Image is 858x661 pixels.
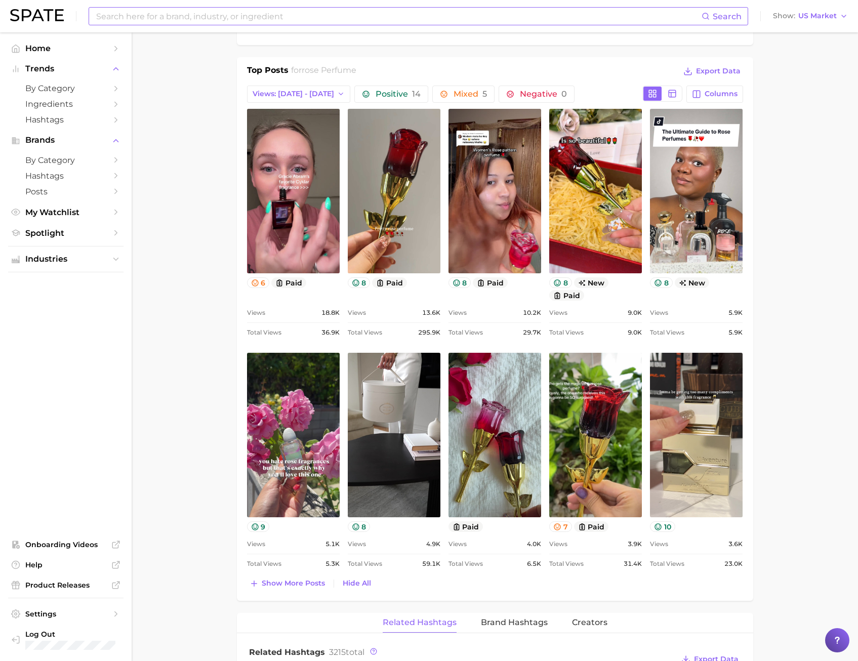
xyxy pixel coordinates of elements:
button: 9 [247,521,270,532]
span: Log Out [25,630,124,639]
a: Onboarding Videos [8,537,124,552]
span: Views: [DATE] - [DATE] [253,90,334,98]
img: SPATE [10,9,64,21]
span: Views [348,307,366,319]
span: by Category [25,84,106,93]
span: Views [247,538,265,550]
span: Views [549,538,567,550]
span: Onboarding Videos [25,540,106,549]
span: by Category [25,155,106,165]
a: Spotlight [8,225,124,241]
a: Log out. Currently logged in with e-mail jacob.demos@robertet.com. [8,627,124,653]
span: Views [448,307,467,319]
a: Home [8,40,124,56]
span: 5.9k [728,307,743,319]
a: Ingredients [8,96,124,112]
span: Views [650,538,668,550]
span: Related Hashtags [249,647,325,657]
span: 23.0k [724,558,743,570]
span: My Watchlist [25,208,106,217]
span: Related Hashtags [383,618,457,627]
button: ShowUS Market [770,10,850,23]
span: Total Views [549,558,584,570]
span: Brands [25,136,106,145]
span: 6.5k [527,558,541,570]
span: Show more posts [262,579,325,588]
button: Industries [8,252,124,267]
span: Views [448,538,467,550]
a: by Category [8,152,124,168]
span: Spotlight [25,228,106,238]
span: Total Views [348,326,382,339]
button: 8 [348,521,371,532]
span: Total Views [549,326,584,339]
button: Show more posts [247,576,328,591]
span: Search [713,12,742,21]
span: Views [549,307,567,319]
button: Brands [8,133,124,148]
span: 5.9k [728,326,743,339]
span: Columns [705,90,738,98]
button: Views: [DATE] - [DATE] [247,86,351,103]
h2: for [291,64,356,79]
span: Views [247,307,265,319]
span: Hashtags [25,115,106,125]
span: Total Views [448,326,483,339]
span: US Market [798,13,837,19]
button: Columns [686,86,743,103]
span: 14 [412,89,421,99]
span: 3.6k [728,538,743,550]
a: Product Releases [8,577,124,593]
span: Ingredients [25,99,106,109]
span: 10.2k [523,307,541,319]
span: 18.8k [321,307,340,319]
span: Home [25,44,106,53]
span: 9.0k [628,307,642,319]
span: 31.4k [624,558,642,570]
span: Total Views [247,326,281,339]
span: 3215 [329,647,346,657]
span: 4.0k [527,538,541,550]
button: paid [372,277,407,288]
span: Posts [25,187,106,196]
span: Industries [25,255,106,264]
span: Total Views [247,558,281,570]
span: Total Views [448,558,483,570]
span: rose perfume [302,65,356,75]
span: 295.9k [418,326,440,339]
span: Show [773,13,795,19]
span: 3.9k [628,538,642,550]
span: Negative [520,90,567,98]
button: Export Data [681,64,743,78]
span: 29.7k [523,326,541,339]
a: Help [8,557,124,572]
button: 10 [650,521,675,532]
span: 59.1k [422,558,440,570]
a: Posts [8,184,124,199]
button: paid [271,277,306,288]
span: Help [25,560,106,569]
span: 5.1k [325,538,340,550]
button: 8 [549,277,572,288]
input: Search here for a brand, industry, or ingredient [95,8,702,25]
span: 5 [482,89,487,99]
button: 8 [650,277,673,288]
button: paid [549,290,584,301]
a: Settings [8,606,124,622]
button: 6 [247,277,270,288]
span: Total Views [650,558,684,570]
span: total [329,647,364,657]
span: Export Data [696,67,741,75]
button: Hide All [340,576,374,590]
span: 0 [561,89,567,99]
span: Hashtags [25,171,106,181]
button: paid [473,277,508,288]
span: new [574,277,609,288]
span: Views [650,307,668,319]
a: My Watchlist [8,204,124,220]
button: 8 [348,277,371,288]
a: Hashtags [8,168,124,184]
span: 5.3k [325,558,340,570]
span: 36.9k [321,326,340,339]
span: Total Views [348,558,382,570]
